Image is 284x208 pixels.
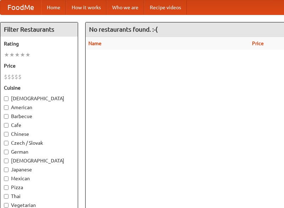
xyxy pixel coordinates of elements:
li: $ [4,73,7,81]
li: ★ [25,51,31,59]
li: ★ [4,51,9,59]
input: Chinese [4,132,9,137]
label: Japanese [4,166,74,173]
h4: Filter Restaurants [0,22,78,37]
input: [DEMOGRAPHIC_DATA] [4,96,9,101]
label: Thai [4,193,74,200]
label: [DEMOGRAPHIC_DATA] [4,157,74,164]
label: Chinese [4,130,74,138]
a: FoodMe [0,0,41,15]
li: ★ [9,51,15,59]
li: $ [18,73,22,81]
label: [DEMOGRAPHIC_DATA] [4,95,74,102]
input: Thai [4,194,9,199]
input: American [4,105,9,110]
input: Cafe [4,123,9,128]
a: Home [41,0,66,15]
li: ★ [20,51,25,59]
label: German [4,148,74,155]
li: $ [7,73,11,81]
h5: Cuisine [4,84,74,91]
a: How it works [66,0,106,15]
input: [DEMOGRAPHIC_DATA] [4,159,9,163]
label: Mexican [4,175,74,182]
a: Recipe videos [144,0,187,15]
input: Barbecue [4,114,9,119]
label: Barbecue [4,113,74,120]
input: Vegetarian [4,203,9,208]
input: German [4,150,9,154]
li: $ [15,73,18,81]
input: Japanese [4,167,9,172]
label: American [4,104,74,111]
a: Price [252,41,264,46]
a: Name [88,41,102,46]
a: Who we are [106,0,144,15]
li: $ [11,73,15,81]
input: Czech / Slovak [4,141,9,145]
label: Czech / Slovak [4,139,74,146]
li: ★ [15,51,20,59]
ng-pluralize: No restaurants found. :-( [89,26,158,33]
label: Cafe [4,122,74,129]
input: Mexican [4,176,9,181]
input: Pizza [4,185,9,190]
h5: Rating [4,40,74,47]
h5: Price [4,62,74,69]
label: Pizza [4,184,74,191]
